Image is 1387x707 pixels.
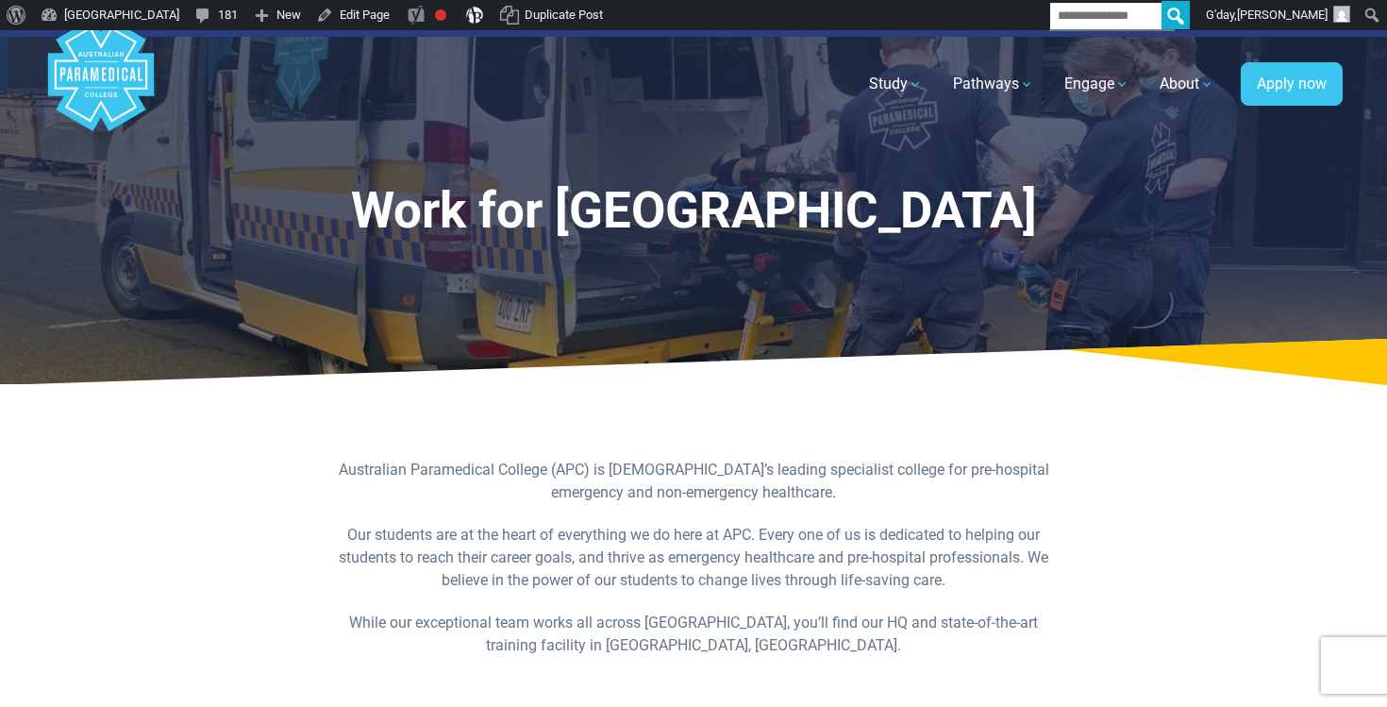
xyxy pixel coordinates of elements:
a: About [1148,58,1226,110]
a: Engage [1053,58,1141,110]
a: Apply now [1241,62,1343,106]
h1: Work for [GEOGRAPHIC_DATA] [142,181,1245,241]
a: Pathways [942,58,1045,110]
p: Our students are at the heart of everything we do here at APC. Every one of us is dedicated to he... [329,524,1058,592]
a: Study [858,58,934,110]
p: Australian Paramedical College (APC) is [DEMOGRAPHIC_DATA]’s leading specialist college for pre-h... [329,459,1058,504]
a: Australian Paramedical College [44,37,158,132]
p: While our exceptional team works all across [GEOGRAPHIC_DATA], you’ll find our HQ and state-of-th... [329,612,1058,657]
